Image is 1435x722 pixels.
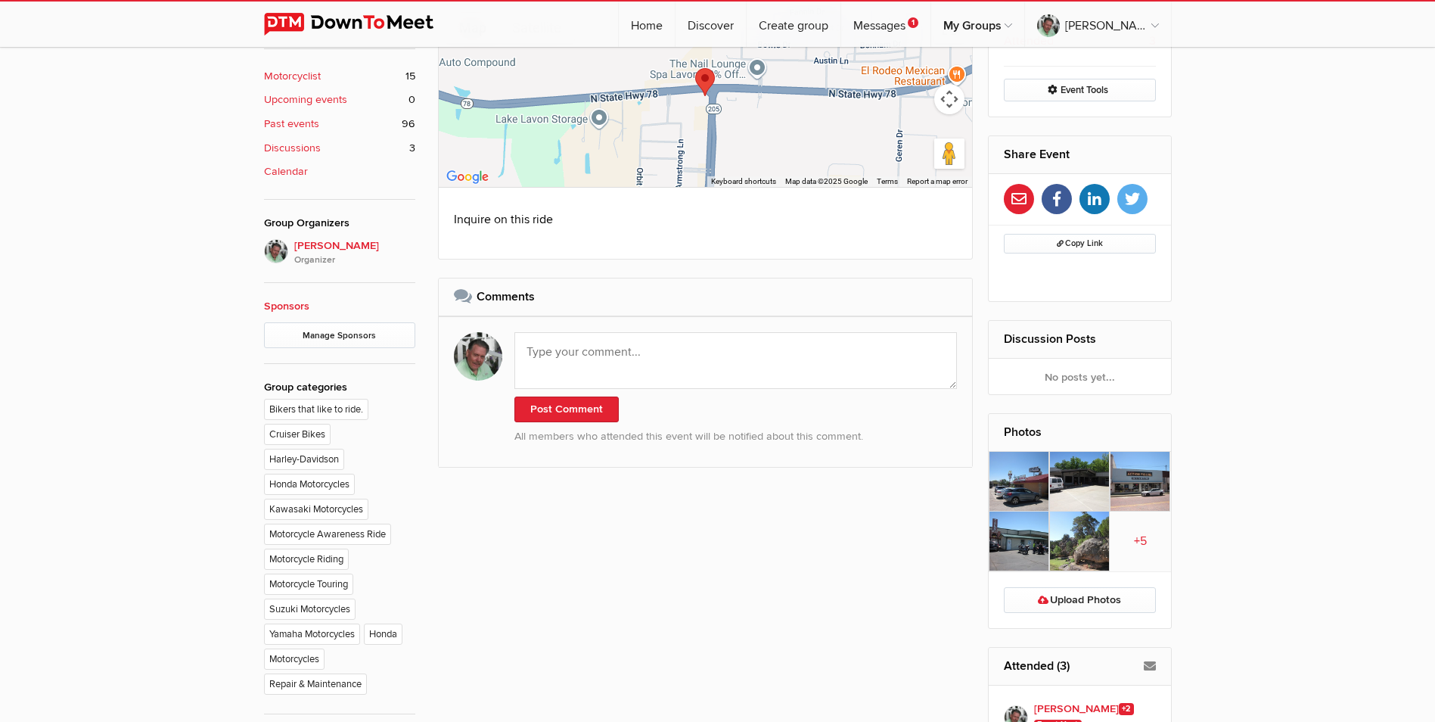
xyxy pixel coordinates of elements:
[264,116,415,132] a: Past events 96
[1004,331,1096,347] a: Discussion Posts
[619,2,675,47] a: Home
[785,177,868,185] span: Map data ©2025 Google
[454,279,958,315] h2: Comments
[1057,238,1103,248] span: Copy Link
[264,116,319,132] b: Past events
[409,140,415,157] span: 3
[264,68,321,85] b: Motorcyclist
[443,167,492,187] a: Open this area in Google Maps (opens a new window)
[1004,587,1156,613] a: Upload Photos
[264,92,415,108] a: Upcoming events 0
[264,239,415,268] a: [PERSON_NAME]Organizer
[264,13,457,36] img: DownToMeet
[264,215,415,232] div: Group Organizers
[1025,2,1171,47] a: [PERSON_NAME]
[454,210,958,229] p: Inquire on this ride
[1004,79,1156,101] a: Event Tools
[934,84,964,114] button: Map camera controls
[264,300,309,313] a: Sponsors
[841,2,930,47] a: Messages1
[514,397,619,422] button: Post Comment
[1110,512,1170,570] a: +5
[1034,701,1134,717] b: [PERSON_NAME]
[264,140,321,157] b: Discussions
[294,254,415,267] i: Organizer
[264,379,415,396] div: Group categories
[264,163,415,180] a: Calendar
[402,116,415,132] span: 96
[294,238,415,268] span: [PERSON_NAME]
[264,239,288,263] img: Steve
[676,2,746,47] a: Discover
[405,68,415,85] span: 15
[1004,136,1156,173] h2: Share Event
[264,140,415,157] a: Discussions 3
[989,359,1171,395] div: No posts yet...
[907,177,968,185] a: Report a map error
[1004,234,1156,254] button: Copy Link
[908,17,918,28] span: 1
[747,2,840,47] a: Create group
[264,92,347,108] b: Upcoming events
[264,68,415,85] a: Motorcyclist 15
[1110,532,1170,550] span: +5
[408,92,415,108] span: 0
[1004,648,1156,684] h2: Attended (3)
[711,176,776,187] button: Keyboard shortcuts
[934,138,964,169] button: Drag Pegman onto the map to open Street View
[1004,425,1042,440] a: Photos
[877,177,898,185] a: Terms (opens in new tab)
[443,167,492,187] img: Google
[1119,703,1134,715] span: +2
[264,322,415,348] a: Manage Sponsors
[931,2,1024,47] a: My Groups
[264,163,308,180] b: Calendar
[514,428,958,445] p: All members who attended this event will be notified about this comment.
